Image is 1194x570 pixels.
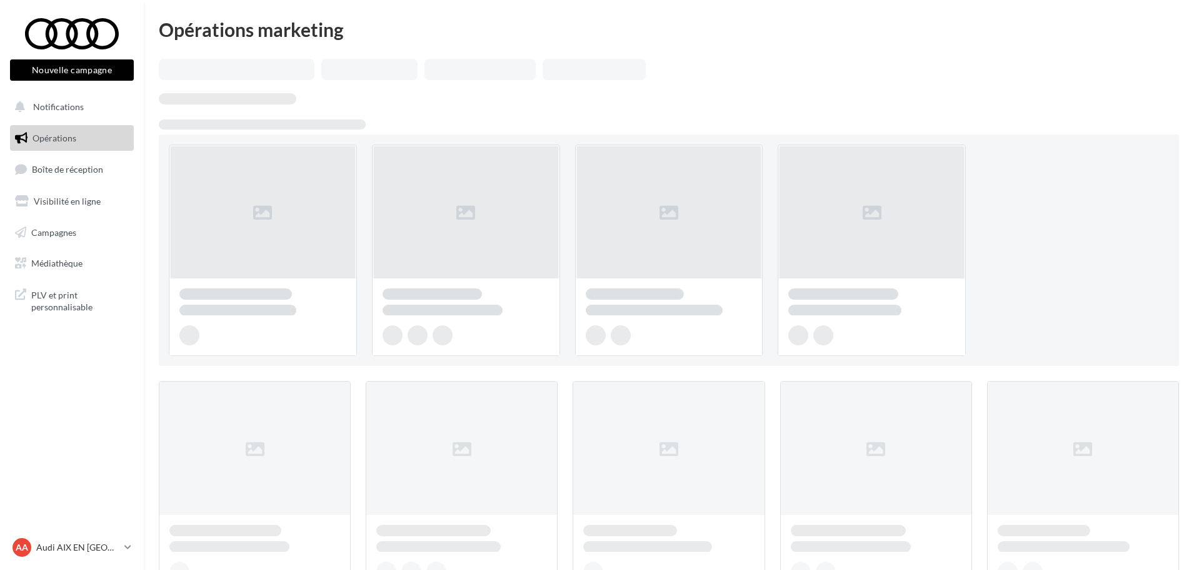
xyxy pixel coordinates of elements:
a: Médiathèque [8,250,136,277]
span: PLV et print personnalisable [31,287,129,313]
a: Campagnes [8,220,136,246]
a: Boîte de réception [8,156,136,183]
span: Visibilité en ligne [34,196,101,206]
span: Notifications [33,101,84,112]
span: Campagnes [31,226,76,237]
a: AA Audi AIX EN [GEOGRAPHIC_DATA] [10,536,134,559]
button: Notifications [8,94,131,120]
span: Opérations [33,133,76,143]
button: Nouvelle campagne [10,59,134,81]
a: PLV et print personnalisable [8,282,136,318]
div: Opérations marketing [159,20,1179,39]
a: Opérations [8,125,136,151]
span: Médiathèque [31,258,83,268]
span: AA [16,541,28,554]
p: Audi AIX EN [GEOGRAPHIC_DATA] [36,541,119,554]
a: Visibilité en ligne [8,188,136,215]
span: Boîte de réception [32,164,103,175]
